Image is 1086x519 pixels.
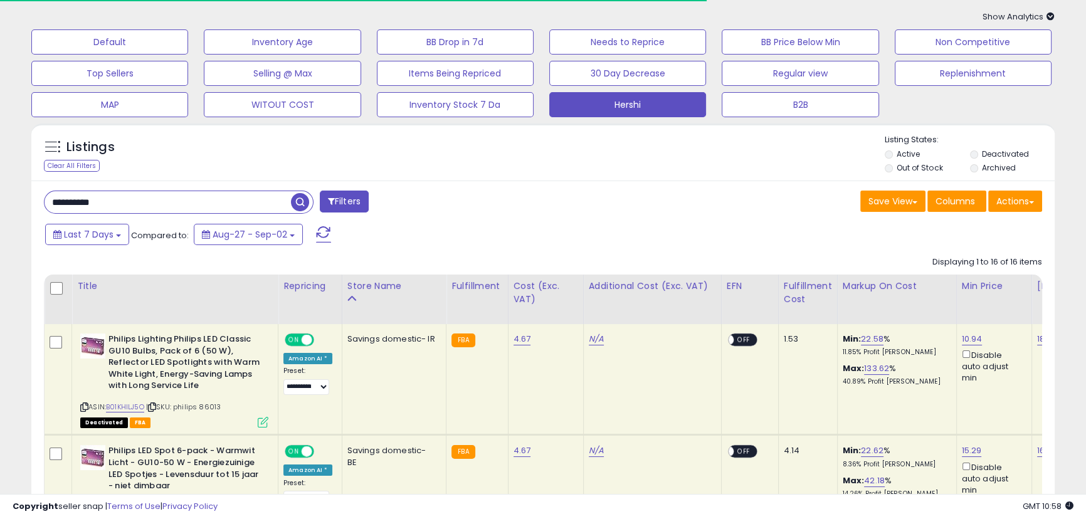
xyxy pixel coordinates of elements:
[130,417,151,428] span: FBA
[843,280,951,293] div: Markup on Cost
[283,464,332,476] div: Amazon AI *
[312,446,332,457] span: OFF
[843,348,947,357] p: 11.85% Profit [PERSON_NAME]
[982,162,1016,173] label: Archived
[734,335,754,345] span: OFF
[44,160,100,172] div: Clear All Filters
[1037,444,1054,457] a: 16.71
[451,333,475,347] small: FBA
[864,474,885,487] a: 42.18
[320,191,369,212] button: Filters
[722,61,878,86] button: Regular view
[80,445,105,470] img: 417GfeQRiHL._SL40_.jpg
[283,367,332,395] div: Preset:
[1037,333,1056,345] a: 18.77
[861,333,883,345] a: 22.58
[31,61,188,86] button: Top Sellers
[204,29,361,55] button: Inventory Age
[451,280,502,293] div: Fulfillment
[734,446,754,457] span: OFF
[589,333,604,345] a: N/A
[31,92,188,117] button: MAP
[204,92,361,117] button: WITOUT COST
[932,256,1042,268] div: Displaying 1 to 16 of 16 items
[864,362,889,375] a: 133.62
[843,362,865,374] b: Max:
[286,446,302,457] span: ON
[861,444,883,457] a: 22.62
[377,92,534,117] button: Inventory Stock 7 Da
[13,501,218,513] div: seller snap | |
[549,29,706,55] button: Needs to Reprice
[843,333,947,357] div: %
[843,333,862,345] b: Min:
[843,474,865,486] b: Max:
[988,191,1042,212] button: Actions
[897,162,942,173] label: Out of Stock
[80,333,105,359] img: 417GfeQRiHL._SL40_.jpg
[983,11,1055,23] span: Show Analytics
[204,61,361,86] button: Selling @ Max
[843,490,947,498] p: 14.26% Profit [PERSON_NAME]
[784,445,828,456] div: 4.14
[80,417,128,428] span: All listings that are unavailable for purchase on Amazon for any reason other than out-of-stock
[106,402,144,412] a: B01KHILJ5O
[927,191,986,212] button: Columns
[162,500,218,512] a: Privacy Policy
[347,280,441,293] div: Store Name
[589,444,604,457] a: N/A
[784,280,832,306] div: Fulfillment Cost
[194,224,303,245] button: Aug-27 - Sep-02
[213,228,287,241] span: Aug-27 - Sep-02
[377,61,534,86] button: Items Being Repriced
[843,363,947,386] div: %
[347,445,437,468] div: Savings domestic- BE
[895,61,1052,86] button: Replenishment
[377,29,534,55] button: BB Drop in 7d
[722,29,878,55] button: BB Price Below Min
[80,333,268,426] div: ASIN:
[549,92,706,117] button: Hershi
[283,479,332,507] div: Preset:
[146,402,221,412] span: | SKU: philips 86013
[45,224,129,245] button: Last 7 Days
[727,280,773,293] div: EFN
[283,280,337,293] div: Repricing
[107,500,161,512] a: Terms of Use
[982,149,1029,159] label: Deactivated
[837,275,956,324] th: The percentage added to the cost of goods (COGS) that forms the calculator for Min & Max prices.
[860,191,925,212] button: Save View
[897,149,920,159] label: Active
[131,229,189,241] span: Compared to:
[843,444,862,456] b: Min:
[77,280,273,293] div: Title
[962,333,983,345] a: 10.94
[589,280,716,293] div: Additional Cost (Exc. VAT)
[108,333,261,395] b: Philips Lighting Philips LED Classic GU10 Bulbs, Pack of 6 (50 W), Reflector LED Spotlights with ...
[962,444,982,457] a: 15.29
[843,445,947,468] div: %
[843,460,947,469] p: 8.36% Profit [PERSON_NAME]
[514,280,578,306] div: Cost (Exc. VAT)
[283,353,332,364] div: Amazon AI *
[347,333,437,345] div: Savings domestic- IR
[895,29,1052,55] button: Non Competitive
[451,445,475,459] small: FBA
[784,333,828,345] div: 1.53
[13,500,58,512] strong: Copyright
[312,335,332,345] span: OFF
[549,61,706,86] button: 30 Day Decrease
[31,29,188,55] button: Default
[722,92,878,117] button: B2B
[514,333,531,345] a: 4.67
[1023,500,1073,512] span: 2025-09-12 10:58 GMT
[66,139,115,156] h5: Listings
[962,348,1022,384] div: Disable auto adjust min
[936,195,975,207] span: Columns
[885,134,1055,146] p: Listing States:
[286,335,302,345] span: ON
[514,444,531,457] a: 4.67
[843,377,947,386] p: 40.89% Profit [PERSON_NAME]
[64,228,113,241] span: Last 7 Days
[962,460,1022,496] div: Disable auto adjust min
